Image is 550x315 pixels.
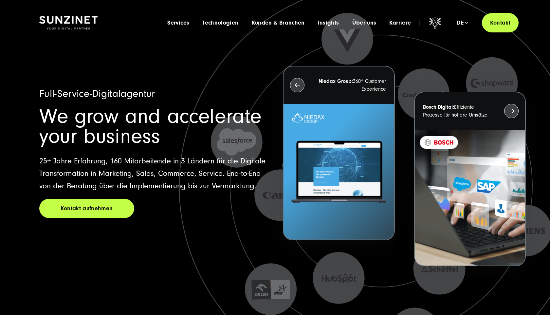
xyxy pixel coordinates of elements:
img: Letztes Projekt von Niedax. Ein Laptop auf dem die Niedax Website geöffnet ist, auf blauem Hinter... [284,104,394,240]
a: Kunden & Branchen [252,20,305,26]
p: Effiziente Prozesse für höhere Umsätze [423,103,492,119]
a: Kontakt [482,13,519,32]
a: Services [167,20,189,26]
img: BOSCH - Kundeprojekt - Digital Transformation Agentur SUNZINET [415,130,525,266]
div: de [457,20,468,26]
p: 360° Customer Experience [316,77,386,93]
a: Technologien [202,20,238,26]
span: We grow and accelerate your business [39,104,262,148]
strong: Niedax Group: [319,78,353,84]
strong: Bosch Digital: [423,104,454,110]
a: Karriere [389,20,411,26]
button: Bosch Digital:Effiziente Prozesse für höhere Umsätze BOSCH - Kundeprojekt - Digital Transformatio... [414,92,526,266]
span: Full-Service-Digitalagentur [39,88,155,100]
a: Insights [318,20,339,26]
p: 25+ Jahre Erfahrung, 160 Mitarbeitende in 3 Ländern für die Digitale Transformation in Marketing,... [39,155,267,192]
a: Über uns [352,20,376,26]
img: SUNZINET Full Service Digital Agentur [39,16,98,30]
a: Kontakt aufnehmen [39,199,134,218]
button: Niedax Group:360° Customer Experience Letztes Projekt von Niedax. Ein Laptop auf dem die Niedax W... [283,66,394,240]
